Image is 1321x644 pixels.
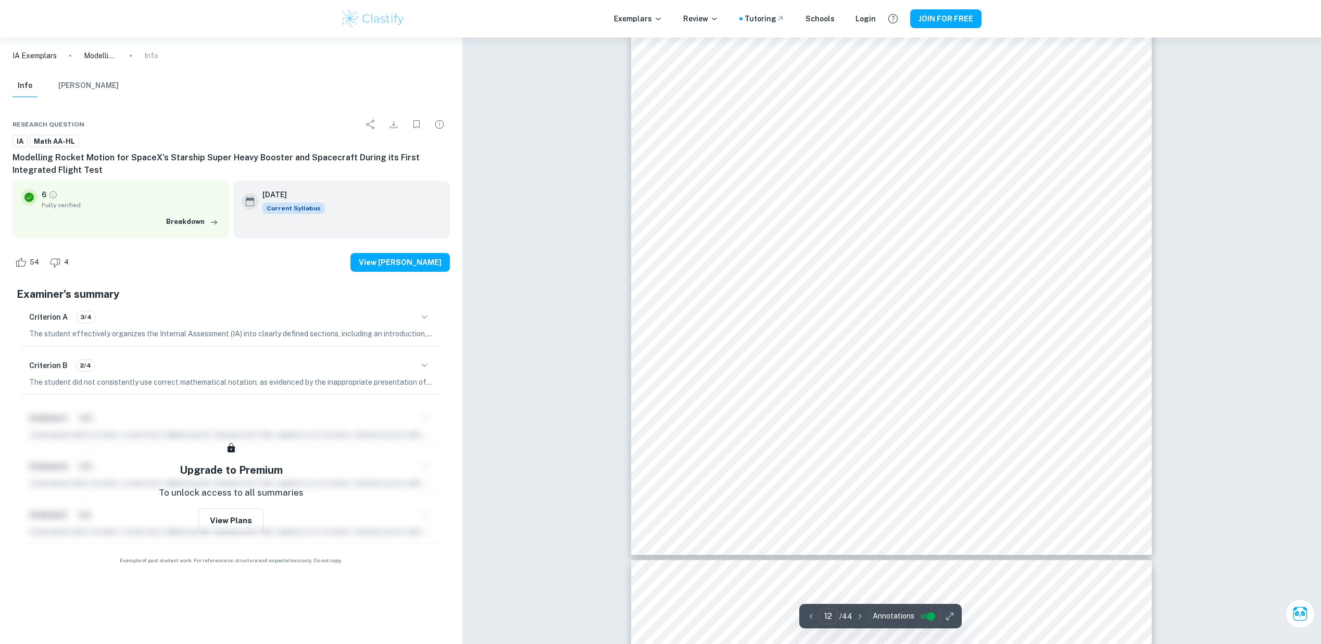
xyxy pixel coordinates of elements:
[42,189,46,200] p: 6
[262,189,317,200] h6: [DATE]
[180,462,283,478] h5: Upgrade to Premium
[24,257,45,268] span: 54
[58,257,74,268] span: 4
[340,8,406,29] img: Clastify logo
[48,190,58,199] a: Grade fully verified
[855,13,876,24] a: Login
[873,611,914,622] span: Annotations
[745,13,785,24] a: Tutoring
[84,50,117,61] p: Modelling Rocket Motion for SpaceX’s Starship Super Heavy Booster and Spacecraft During its First...
[12,120,84,129] span: Research question
[262,203,325,214] span: Current Syllabus
[429,114,450,135] div: Report issue
[12,50,57,61] a: IA Exemplars
[406,114,427,135] div: Bookmark
[163,214,221,230] button: Breakdown
[47,254,74,271] div: Dislike
[12,151,450,176] h6: Modelling Rocket Motion for SpaceX’s Starship Super Heavy Booster and Spacecraft During its First...
[839,611,852,622] p: / 44
[806,13,835,24] a: Schools
[614,13,662,24] p: Exemplars
[58,74,119,97] button: [PERSON_NAME]
[13,136,27,147] span: IA
[383,114,404,135] div: Download
[29,360,68,371] h6: Criterion B
[12,254,45,271] div: Like
[159,486,304,500] p: To unlock access to all summaries
[350,253,450,272] button: View [PERSON_NAME]
[910,9,982,28] button: JOIN FOR FREE
[12,557,450,564] span: Example of past student work. For reference on structure and expectations only. Do not copy.
[17,286,446,302] h5: Examiner's summary
[30,135,79,148] a: Math AA-HL
[12,135,28,148] a: IA
[30,136,79,147] span: Math AA-HL
[1286,599,1315,628] button: Ask Clai
[29,328,433,339] p: The student effectively organizes the Internal Assessment (IA) into clearly defined sections, inc...
[29,311,68,323] h6: Criterion A
[144,50,158,61] p: Info
[77,312,95,322] span: 3/4
[77,361,95,370] span: 2/4
[683,13,719,24] p: Review
[360,114,381,135] div: Share
[42,200,221,210] span: Fully verified
[884,10,902,28] button: Help and Feedback
[198,508,263,533] button: View Plans
[12,74,37,97] button: Info
[262,203,325,214] div: This exemplar is based on the current syllabus. Feel free to refer to it for inspiration/ideas wh...
[29,376,433,388] p: The student did not consistently use correct mathematical notation, as evidenced by the inappropr...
